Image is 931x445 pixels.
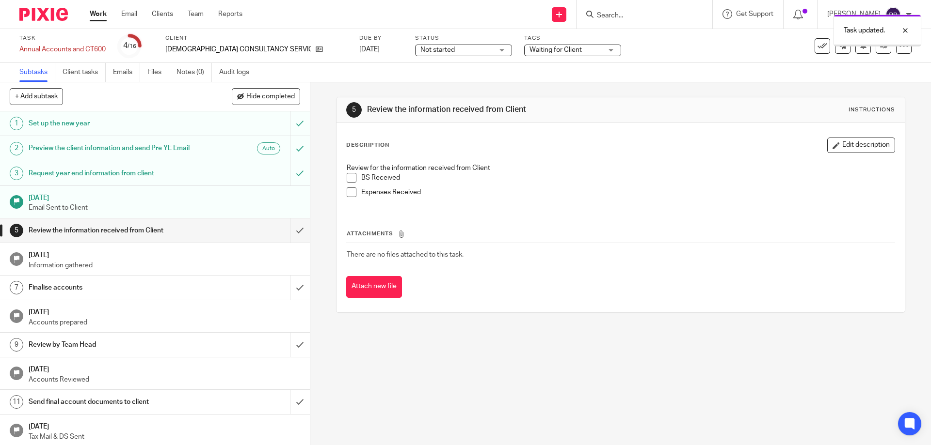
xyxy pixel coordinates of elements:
[347,251,464,258] span: There are no files attached to this task.
[347,163,894,173] p: Review for the information received from Client
[147,63,169,82] a: Files
[10,142,23,155] div: 2
[29,280,196,295] h1: Finalise accounts
[152,9,173,19] a: Clients
[346,276,402,298] button: Attach new file
[347,231,393,236] span: Attachments
[63,63,106,82] a: Client tasks
[346,102,362,118] div: 5
[530,46,582,53] span: Waiting for Client
[29,223,196,238] h1: Review the information received from Client
[10,167,23,180] div: 3
[849,106,895,114] div: Instructions
[177,63,212,82] a: Notes (0)
[359,46,380,53] span: [DATE]
[29,419,300,431] h1: [DATE]
[10,88,63,105] button: + Add subtask
[218,9,242,19] a: Reports
[188,9,204,19] a: Team
[29,261,300,270] p: Information gathered
[113,63,140,82] a: Emails
[19,8,68,21] img: Pixie
[29,318,300,327] p: Accounts prepared
[10,338,23,352] div: 9
[128,44,136,49] small: /16
[10,281,23,294] div: 7
[10,224,23,237] div: 5
[257,142,280,154] div: Auto
[246,93,295,101] span: Hide completed
[29,395,196,409] h1: Send final account documents to client
[844,26,885,35] p: Task updated.
[232,88,300,105] button: Hide completed
[29,141,196,155] h1: Preview the client information and send Pre YE Email
[827,138,895,153] button: Edit description
[29,338,196,352] h1: Review by Team Head
[367,105,642,115] h1: Review the information received from Client
[885,7,901,22] img: svg%3E
[19,63,55,82] a: Subtasks
[29,166,196,181] h1: Request year end information from client
[346,141,389,149] p: Description
[29,116,196,131] h1: Set up the new year
[415,34,512,42] label: Status
[359,34,403,42] label: Due by
[420,46,455,53] span: Not started
[123,40,136,51] div: 4
[19,45,106,54] div: Annual Accounts and CT600
[90,9,107,19] a: Work
[29,432,300,442] p: Tax Mail & DS Sent
[121,9,137,19] a: Email
[19,34,106,42] label: Task
[10,117,23,130] div: 1
[165,45,311,54] p: [DEMOGRAPHIC_DATA] CONSULTANCY SERVICES LTD
[10,395,23,409] div: 11
[29,362,300,374] h1: [DATE]
[29,191,300,203] h1: [DATE]
[165,34,347,42] label: Client
[29,305,300,317] h1: [DATE]
[361,173,894,183] p: BS Received
[361,187,894,197] p: Expenses Received
[29,248,300,260] h1: [DATE]
[219,63,257,82] a: Audit logs
[29,375,300,384] p: Accounts Reviewed
[29,203,300,213] p: Email Sent to Client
